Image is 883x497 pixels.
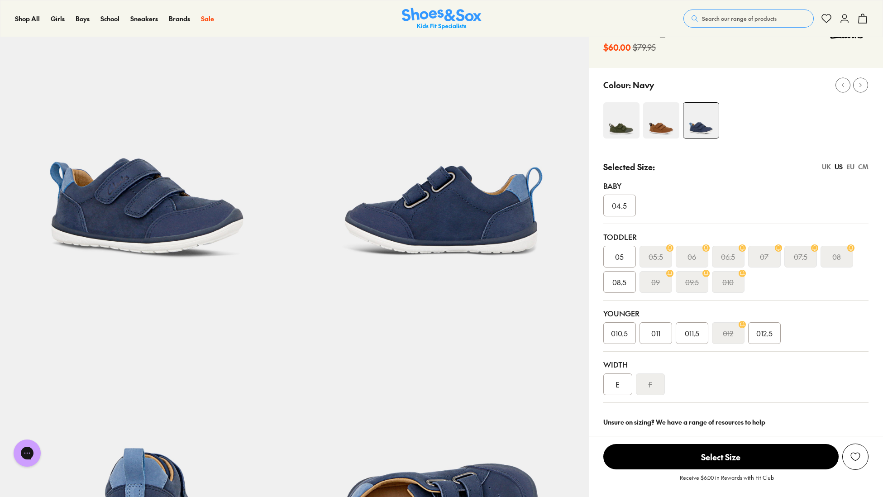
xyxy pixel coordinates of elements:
a: Shop All [15,14,40,24]
div: US [835,162,843,172]
p: Navy [633,79,654,91]
span: Brands [169,14,190,23]
img: Melvin Dark Olive [603,102,640,139]
s: 06.5 [721,251,735,262]
s: 010 [722,277,734,287]
b: $60.00 [603,41,631,53]
img: SNS_Logo_Responsive.svg [402,8,482,30]
button: Search our range of products [683,10,814,28]
s: 09 [651,277,660,287]
span: School [100,14,119,23]
s: 06 [687,251,696,262]
span: 010.5 [611,328,628,339]
div: Unsure on sizing? We have a range of resources to help [603,417,869,427]
s: $79.95 [633,41,656,53]
button: Add to Wishlist [842,444,869,470]
span: 04.5 [612,200,627,211]
div: Width [603,359,869,370]
a: Shoes & Sox [402,8,482,30]
span: 012.5 [756,328,773,339]
s: 07 [760,251,768,262]
p: Colour: [603,79,631,91]
span: Shop All [15,14,40,23]
s: F [649,379,652,390]
span: 05 [615,251,624,262]
s: 012 [723,328,733,339]
span: Sale [201,14,214,23]
s: 09.5 [685,277,699,287]
span: Select Size [603,444,839,469]
a: School [100,14,119,24]
a: Boys [76,14,90,24]
span: Girls [51,14,65,23]
a: Sale [201,14,214,24]
span: 011.5 [685,328,699,339]
iframe: Gorgias live chat messenger [9,436,45,470]
div: E [603,373,632,395]
p: Receive $6.00 in Rewards with Fit Club [680,473,774,490]
s: 07.5 [794,251,807,262]
img: 5-509641_1 [643,102,679,139]
span: 011 [651,328,660,339]
div: UK [822,162,831,172]
div: Younger [603,308,869,319]
a: Girls [51,14,65,24]
div: Toddler [603,231,869,242]
span: Search our range of products [702,14,777,23]
div: CM [858,162,869,172]
a: Brands [169,14,190,24]
button: Select Size [603,444,839,470]
div: EU [846,162,854,172]
span: Boys [76,14,90,23]
span: 08.5 [612,277,626,287]
p: Selected Size: [603,161,655,173]
div: Baby [603,180,869,191]
a: Sneakers [130,14,158,24]
s: 05.5 [649,251,663,262]
img: 5-509630_1 [683,103,719,138]
s: 08 [832,251,841,262]
span: Sneakers [130,14,158,23]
